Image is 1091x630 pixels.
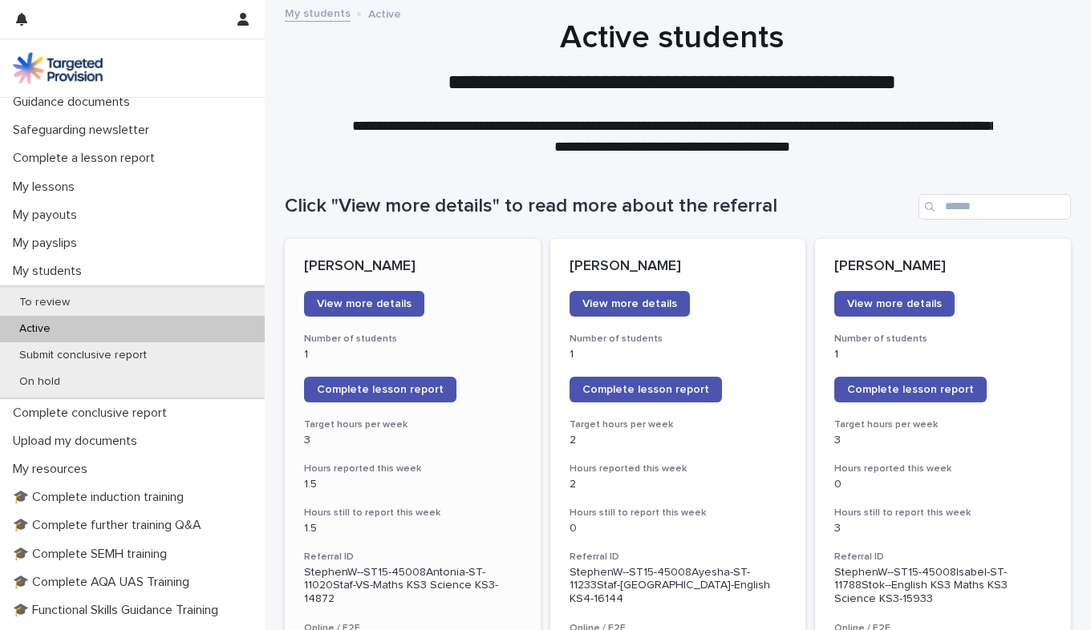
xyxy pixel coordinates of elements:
[6,575,202,590] p: 🎓 Complete AQA UAS Training
[6,603,231,618] p: 🎓 Functional Skills Guidance Training
[847,298,942,309] span: View more details
[570,348,787,361] p: 1
[834,566,1052,606] p: StephenW--ST15-45008Isabel-ST-11788Stok--English KS3 Maths KS3 Science KS3-15933
[834,522,1052,535] p: 3
[570,507,787,519] h3: Hours still to report this week
[6,462,100,477] p: My resources
[6,236,90,251] p: My payslips
[834,377,987,402] a: Complete lesson report
[834,418,1052,431] h3: Target hours per week
[6,490,197,505] p: 🎓 Complete induction training
[6,264,95,279] p: My students
[317,298,412,309] span: View more details
[304,258,521,276] p: [PERSON_NAME]
[570,333,787,345] h3: Number of students
[834,348,1052,361] p: 1
[570,434,787,447] p: 2
[834,478,1052,491] p: 0
[570,522,787,535] p: 0
[582,384,709,395] span: Complete lesson report
[6,322,63,336] p: Active
[304,291,424,317] a: View more details
[570,258,787,276] p: [PERSON_NAME]
[6,375,73,389] p: On hold
[570,566,787,606] p: StephenW--ST15-45008Ayesha-ST-11233Staf-[GEOGRAPHIC_DATA]-English KS4-16144
[304,348,521,361] p: 1
[6,406,180,421] p: Complete conclusive report
[834,291,955,317] a: View more details
[570,377,722,402] a: Complete lesson report
[6,547,180,562] p: 🎓 Complete SEMH training
[304,377,456,402] a: Complete lesson report
[834,462,1052,475] h3: Hours reported this week
[834,333,1052,345] h3: Number of students
[304,418,521,431] h3: Target hours per week
[281,18,1063,57] h1: Active students
[285,3,351,22] a: My students
[285,195,912,218] h1: Click "View more details" to read more about the referral
[570,478,787,491] p: 2
[570,462,787,475] h3: Hours reported this week
[6,180,87,195] p: My lessons
[834,258,1052,276] p: [PERSON_NAME]
[304,434,521,447] p: 3
[6,349,160,362] p: Submit conclusive report
[6,95,143,110] p: Guidance documents
[304,507,521,519] h3: Hours still to report this week
[304,333,521,345] h3: Number of students
[919,194,1071,220] input: Search
[304,551,521,563] h3: Referral ID
[6,434,150,449] p: Upload my documents
[6,518,214,533] p: 🎓 Complete further training Q&A
[304,566,521,606] p: StephenW--ST15-45008Antonia-ST-11020Staf-VS-Maths KS3 Science KS3-14872
[317,384,444,395] span: Complete lesson report
[6,123,162,138] p: Safeguarding newsletter
[570,291,690,317] a: View more details
[6,151,168,166] p: Complete a lesson report
[847,384,974,395] span: Complete lesson report
[6,208,90,223] p: My payouts
[582,298,677,309] span: View more details
[834,434,1052,447] p: 3
[6,296,83,309] p: To review
[368,4,401,22] p: Active
[304,478,521,491] p: 1.5
[834,551,1052,563] h3: Referral ID
[13,52,103,84] img: M5nRWzHhSzIhMunXDL62
[570,551,787,563] h3: Referral ID
[304,462,521,475] h3: Hours reported this week
[304,522,521,535] p: 1.5
[834,507,1052,519] h3: Hours still to report this week
[570,418,787,431] h3: Target hours per week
